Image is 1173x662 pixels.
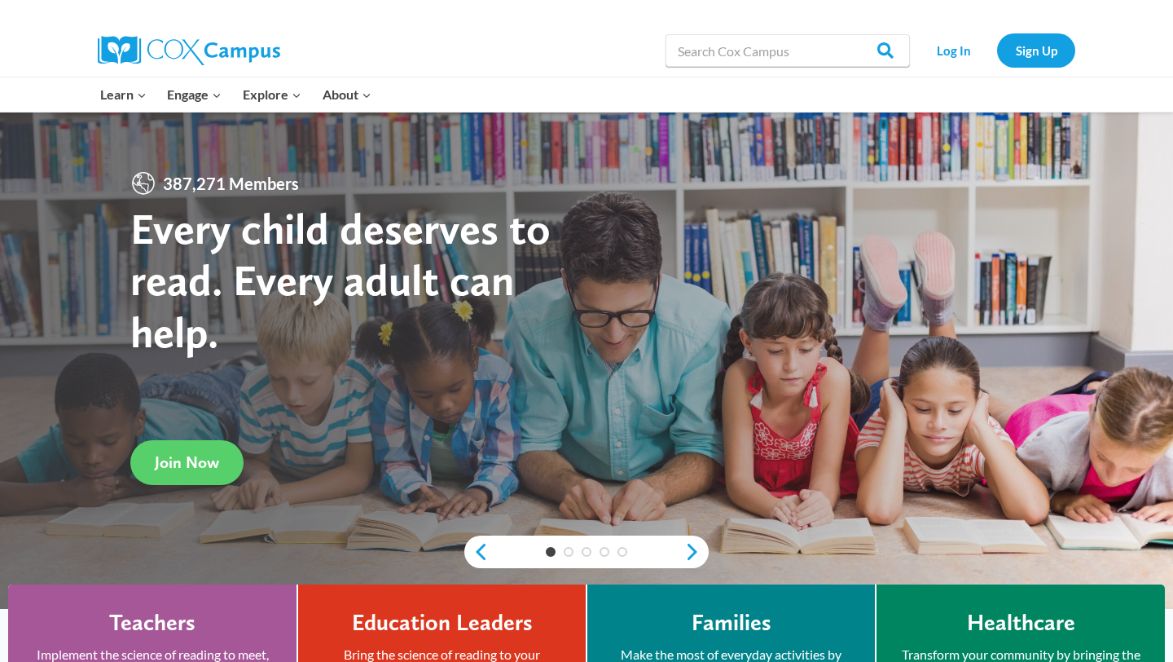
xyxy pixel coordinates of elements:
strong: Every child deserves to read. Every adult can help. [130,202,551,358]
a: Join Now [130,440,244,485]
h4: Families [692,609,771,637]
div: content slider buttons [464,536,709,568]
nav: Primary Navigation [90,77,381,112]
span: Learn [100,84,147,105]
img: Cox Campus [98,36,280,65]
span: 387,271 Members [156,170,305,196]
a: Log In [918,33,989,67]
h4: Teachers [109,609,195,637]
nav: Secondary Navigation [918,33,1075,67]
a: 3 [582,547,591,557]
a: 5 [617,547,627,557]
a: 4 [600,547,609,557]
span: About [323,84,371,105]
a: 1 [546,547,556,557]
input: Search Cox Campus [666,34,910,67]
a: 2 [564,547,573,557]
span: Explore [243,84,301,105]
a: next [684,542,709,562]
h4: Education Leaders [352,609,533,637]
a: previous [464,542,489,562]
a: Sign Up [997,33,1075,67]
span: Join Now [155,452,219,472]
h4: Healthcare [967,609,1075,637]
span: Engage [167,84,222,105]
